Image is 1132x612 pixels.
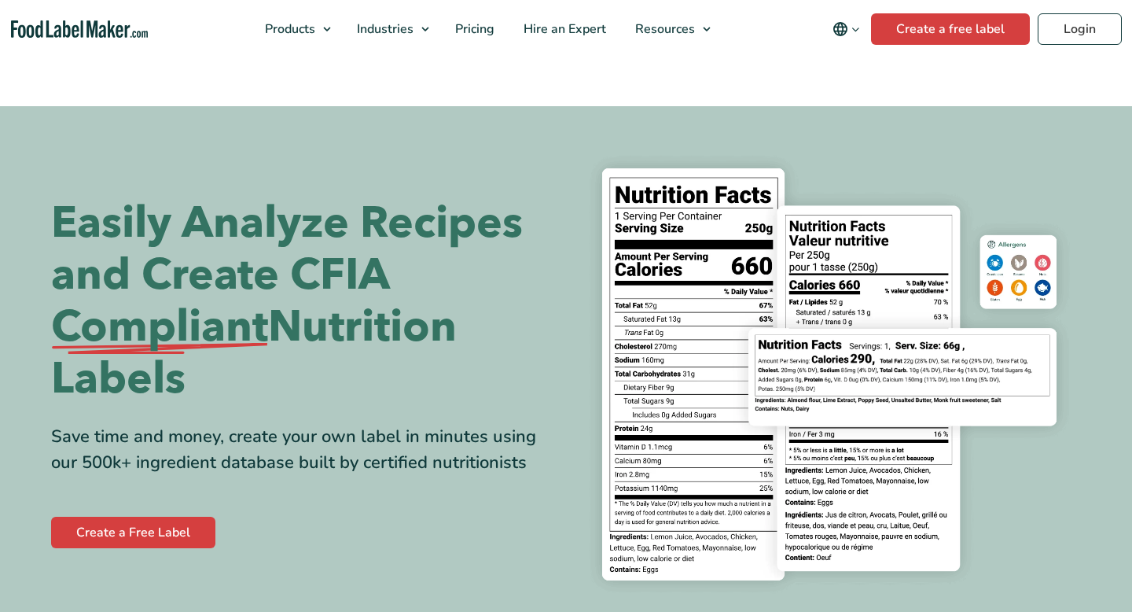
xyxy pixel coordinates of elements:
a: Create a free label [871,13,1030,45]
a: Create a Free Label [51,517,215,548]
span: Pricing [450,20,496,38]
div: Save time and money, create your own label in minutes using our 500k+ ingredient database built b... [51,424,554,476]
h1: Easily Analyze Recipes and Create CFIA Nutrition Labels [51,197,554,405]
a: Login [1038,13,1122,45]
button: Change language [821,13,871,45]
span: Hire an Expert [519,20,608,38]
span: Resources [630,20,696,38]
span: Industries [352,20,415,38]
span: Compliant [51,301,268,353]
span: Products [260,20,317,38]
a: Food Label Maker homepage [11,20,148,39]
